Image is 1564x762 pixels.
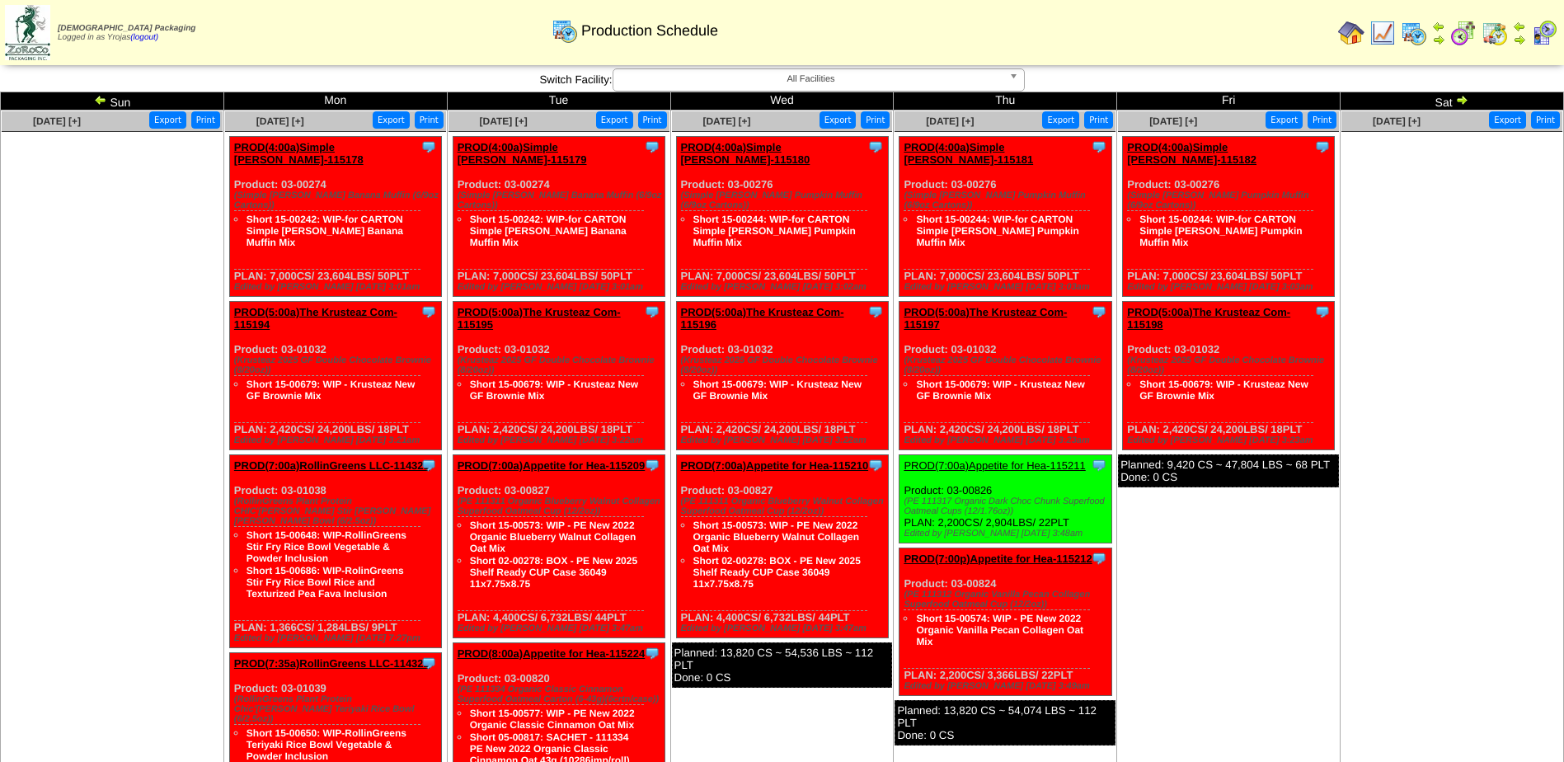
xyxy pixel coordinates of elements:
td: Sun [1,92,224,111]
img: Tooltip [867,303,884,320]
img: Tooltip [420,655,437,671]
img: arrowleft.gif [1513,20,1526,33]
a: PROD(7:00a)Appetite for Hea-115210 [681,459,869,472]
a: Short 02-00278: BOX - PE New 2025 Shelf Ready CUP Case 36049 11x7.75x8.75 [470,555,637,590]
div: Product: 03-00276 PLAN: 7,000CS / 23,604LBS / 50PLT [1123,137,1335,297]
div: Product: 03-00276 PLAN: 7,000CS / 23,604LBS / 50PLT [899,137,1111,297]
div: Product: 03-00824 PLAN: 2,200CS / 3,366LBS / 22PLT [899,548,1111,696]
a: PROD(4:00a)Simple [PERSON_NAME]-115179 [458,141,587,166]
img: zoroco-logo-small.webp [5,5,50,60]
td: Tue [447,92,670,111]
button: Print [1308,111,1336,129]
div: (RollinGreens Plant Protein Chic'[PERSON_NAME] Teriyaki Rice Bowl (6/2.5oz)) [234,694,441,724]
div: Product: 03-01032 PLAN: 2,420CS / 24,200LBS / 18PLT [453,302,665,450]
div: Edited by [PERSON_NAME] [DATE] 3:02am [681,282,888,292]
div: (Simple [PERSON_NAME] Pumpkin Muffin (6/9oz Cartons)) [904,190,1111,210]
img: calendarprod.gif [552,17,578,44]
div: (Simple [PERSON_NAME] Pumpkin Muffin (6/9oz Cartons)) [1127,190,1334,210]
a: PROD(4:00a)Simple [PERSON_NAME]-115178 [234,141,364,166]
span: Logged in as Yrojas [58,24,195,42]
div: Edited by [PERSON_NAME] [DATE] 3:22am [681,435,888,445]
a: PROD(5:00a)The Krusteaz Com-115197 [904,306,1067,331]
img: Tooltip [1314,303,1331,320]
div: Edited by [PERSON_NAME] [DATE] 3:23am [1127,435,1334,445]
a: Short 15-00577: WIP - PE New 2022 Organic Classic Cinnamon Oat Mix [470,708,635,731]
td: Sat [1341,92,1564,111]
a: PROD(5:00a)The Krusteaz Com-115198 [1127,306,1290,331]
a: Short 15-00574: WIP - PE New 2022 Organic Vanilla Pecan Collagen Oat Mix [916,613,1083,647]
div: Product: 03-00274 PLAN: 7,000CS / 23,604LBS / 50PLT [229,137,441,297]
span: All Facilities [620,69,1003,89]
div: Product: 03-01032 PLAN: 2,420CS / 24,200LBS / 18PLT [1123,302,1335,450]
img: Tooltip [644,645,660,661]
img: calendarprod.gif [1401,20,1427,46]
div: Edited by [PERSON_NAME] [DATE] 3:49am [904,681,1111,691]
a: PROD(7:00a)Appetite for Hea-115209 [458,459,646,472]
span: [DATE] [+] [702,115,750,127]
a: Short 15-00648: WIP-RollinGreens Stir Fry Rice Bowl Vegetable & Powder Inclusion [247,529,406,564]
div: Edited by [PERSON_NAME] [DATE] 3:22am [458,435,665,445]
a: PROD(7:35a)RollinGreens LLC-114322 [234,657,430,670]
img: Tooltip [867,139,884,155]
div: (Krusteaz 2025 GF Double Chocolate Brownie (8/20oz)) [458,355,665,375]
img: Tooltip [1091,550,1107,567]
div: Planned: 9,420 CS ~ 47,804 LBS ~ 68 PLT Done: 0 CS [1118,454,1339,487]
a: [DATE] [+] [480,115,528,127]
img: home.gif [1338,20,1364,46]
div: Edited by [PERSON_NAME] [DATE] 3:03am [1127,282,1334,292]
div: (Krusteaz 2025 GF Double Chocolate Brownie (8/20oz)) [681,355,888,375]
div: Edited by [PERSON_NAME] [DATE] 7:27pm [234,633,441,643]
div: Product: 03-00827 PLAN: 4,400CS / 6,732LBS / 44PLT [676,455,888,638]
a: PROD(7:00a)Appetite for Hea-115211 [904,459,1085,472]
img: Tooltip [420,139,437,155]
a: Short 15-00679: WIP - Krusteaz New GF Brownie Mix [470,379,639,402]
a: Short 15-00679: WIP - Krusteaz New GF Brownie Mix [1139,379,1308,402]
td: Wed [670,92,894,111]
div: (PE 111334 Organic Classic Cinnamon Superfood Oatmeal Carton (6-43g)(6crtn/case)) [458,684,665,704]
a: (logout) [130,33,158,42]
span: Production Schedule [581,22,718,40]
a: Short 15-00244: WIP-for CARTON Simple [PERSON_NAME] Pumpkin Muffin Mix [1139,214,1302,248]
div: Edited by [PERSON_NAME] [DATE] 3:01am [458,282,665,292]
img: arrowleft.gif [1432,20,1445,33]
td: Mon [223,92,447,111]
img: Tooltip [867,457,884,473]
div: Product: 03-00276 PLAN: 7,000CS / 23,604LBS / 50PLT [676,137,888,297]
span: [DATE] [+] [1373,115,1421,127]
div: Product: 03-01038 PLAN: 1,366CS / 1,284LBS / 9PLT [229,455,441,648]
a: Short 02-00278: BOX - PE New 2025 Shelf Ready CUP Case 36049 11x7.75x8.75 [693,555,861,590]
button: Export [820,111,857,129]
div: Product: 03-00274 PLAN: 7,000CS / 23,604LBS / 50PLT [453,137,665,297]
div: (PE 111312 Organic Vanilla Pecan Collagen Superfood Oatmeal Cup (12/2oz)) [904,590,1111,609]
div: (RollinGreens Plant Protein CHIC'[PERSON_NAME] Stir [PERSON_NAME] [PERSON_NAME] Bowl (6/2.5oz)) [234,496,441,526]
a: Short 15-00573: WIP - PE New 2022 Organic Blueberry Walnut Collagen Oat Mix [470,520,636,554]
div: (Simple [PERSON_NAME] Pumpkin Muffin (6/9oz Cartons)) [681,190,888,210]
div: Edited by [PERSON_NAME] [DATE] 3:48am [904,529,1111,539]
button: Export [1266,111,1303,129]
button: Export [1042,111,1079,129]
div: Product: 03-00827 PLAN: 4,400CS / 6,732LBS / 44PLT [453,455,665,638]
img: Tooltip [1091,139,1107,155]
button: Print [861,111,890,129]
div: Planned: 13,820 CS ~ 54,074 LBS ~ 112 PLT Done: 0 CS [895,700,1115,746]
button: Print [1084,111,1113,129]
a: PROD(5:00a)The Krusteaz Com-115195 [458,306,621,331]
a: PROD(5:00a)The Krusteaz Com-115196 [681,306,844,331]
div: Edited by [PERSON_NAME] [DATE] 3:03am [904,282,1111,292]
a: [DATE] [+] [256,115,304,127]
img: calendarcustomer.gif [1531,20,1557,46]
img: Tooltip [420,457,437,473]
a: [DATE] [+] [1149,115,1197,127]
img: Tooltip [1091,457,1107,473]
img: Tooltip [1091,303,1107,320]
img: arrowright.gif [1513,33,1526,46]
div: Product: 03-01032 PLAN: 2,420CS / 24,200LBS / 18PLT [229,302,441,450]
div: Product: 03-01032 PLAN: 2,420CS / 24,200LBS / 18PLT [899,302,1111,450]
button: Export [373,111,410,129]
a: Short 15-00679: WIP - Krusteaz New GF Brownie Mix [916,379,1085,402]
div: Edited by [PERSON_NAME] [DATE] 3:21am [234,435,441,445]
button: Export [596,111,633,129]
